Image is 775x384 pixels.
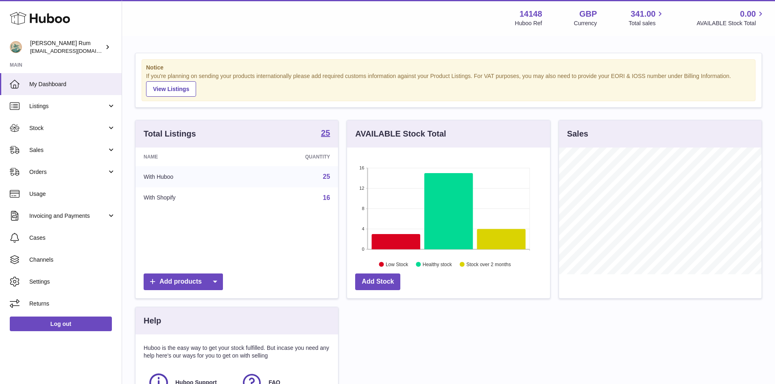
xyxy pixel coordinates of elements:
[696,9,765,27] a: 0.00 AVAILABLE Stock Total
[323,173,330,180] a: 25
[144,273,223,290] a: Add products
[144,344,330,360] p: Huboo is the easy way to get your stock fulfilled. But incase you need any help here's our ways f...
[631,9,655,20] span: 341.00
[355,128,446,139] h3: AVAILABLE Stock Total
[135,166,245,187] td: With Huboo
[629,9,665,27] a: 341.00 Total sales
[629,20,665,27] span: Total sales
[29,146,107,154] span: Sales
[29,256,116,264] span: Channels
[146,81,196,97] a: View Listings
[29,168,107,176] span: Orders
[144,128,196,139] h3: Total Listings
[10,317,112,331] a: Log out
[574,20,597,27] div: Currency
[423,261,452,267] text: Healthy stock
[321,129,330,137] strong: 25
[144,315,161,326] h3: Help
[386,261,408,267] text: Low Stock
[146,72,751,97] div: If you're planning on sending your products internationally please add required customs informati...
[146,64,751,72] strong: Notice
[362,206,365,211] text: 8
[29,212,107,220] span: Invoicing and Payments
[135,148,245,166] th: Name
[30,39,103,55] div: [PERSON_NAME] Rum
[362,247,365,252] text: 0
[29,190,116,198] span: Usage
[515,20,542,27] div: Huboo Ref
[29,300,116,308] span: Returns
[321,129,330,139] a: 25
[360,186,365,191] text: 12
[10,41,22,53] img: mail@bartirum.wales
[30,48,120,54] span: [EMAIL_ADDRESS][DOMAIN_NAME]
[29,278,116,286] span: Settings
[362,226,365,231] text: 4
[29,102,107,110] span: Listings
[135,187,245,208] td: With Shopify
[323,194,330,201] a: 16
[740,9,756,20] span: 0.00
[245,148,338,166] th: Quantity
[579,9,597,20] strong: GBP
[467,261,511,267] text: Stock over 2 months
[360,165,365,170] text: 16
[696,20,765,27] span: AVAILABLE Stock Total
[29,124,107,132] span: Stock
[567,128,588,139] h3: Sales
[520,9,542,20] strong: 14148
[29,80,116,88] span: My Dashboard
[29,234,116,242] span: Cases
[355,273,400,290] a: Add Stock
